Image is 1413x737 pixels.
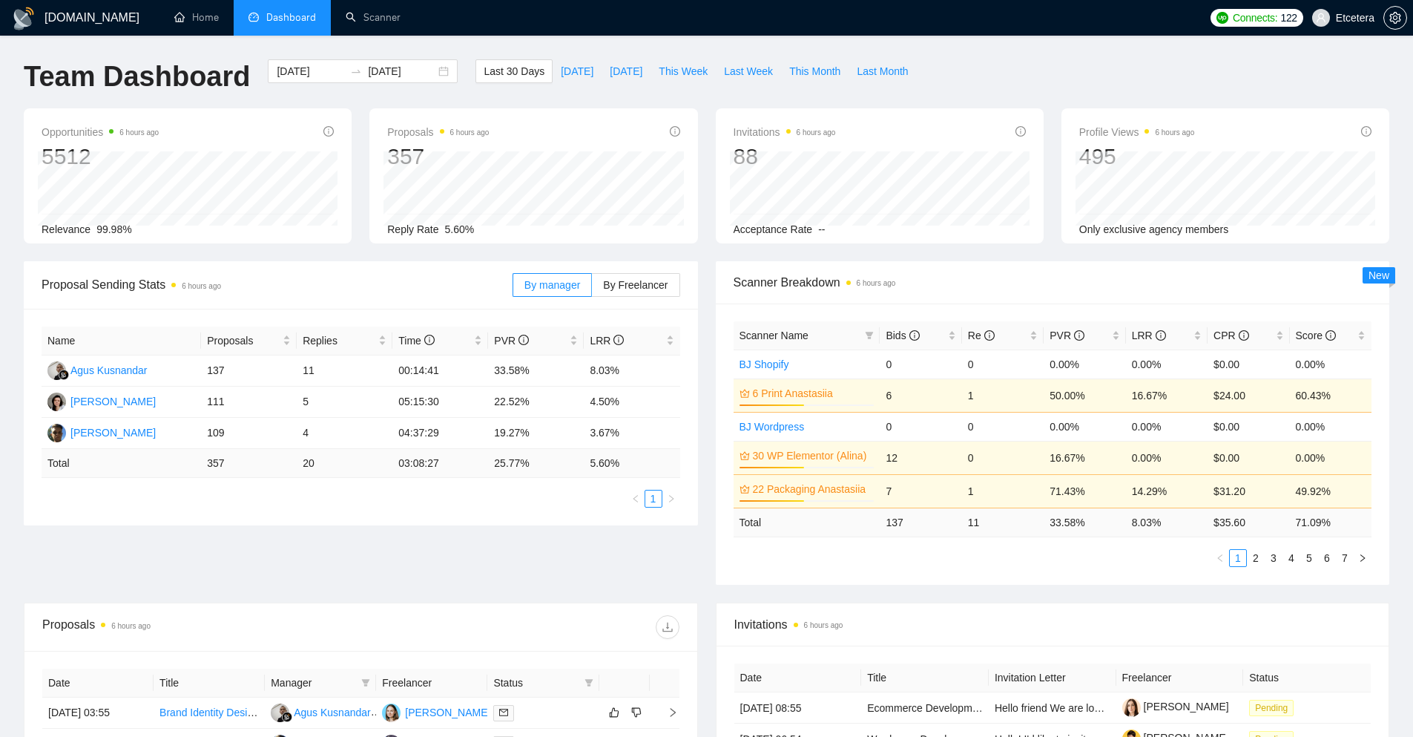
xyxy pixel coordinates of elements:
[1248,550,1264,566] a: 2
[1280,10,1297,26] span: 122
[248,12,259,22] span: dashboard
[1213,330,1248,341] span: CPR
[1290,350,1371,379] td: 0.00%
[174,11,219,24] a: homeHome
[303,333,375,349] span: Replies
[1363,687,1398,722] iframe: Intercom live chat
[734,123,836,141] span: Invitations
[1122,698,1141,717] img: c1xla-haZDe3rTgCpy3_EKqnZ9bE1jCu9HkBpl3J4QwgQIcLjIh-6uLdGjM-EeUJe5
[1216,12,1228,24] img: upwork-logo.png
[1265,549,1282,567] li: 3
[1044,379,1125,412] td: 50.00%
[1126,379,1208,412] td: 16.67%
[1325,330,1336,341] span: info-circle
[962,350,1044,379] td: 0
[880,379,961,412] td: 6
[387,143,489,171] div: 357
[602,59,650,83] button: [DATE]
[1208,508,1289,537] td: $ 35.60
[277,63,344,79] input: Start date
[1208,412,1289,441] td: $0.00
[582,672,596,694] span: filter
[753,385,872,402] a: 6 Print Anastasiia
[376,669,487,698] th: Freelancer
[861,664,989,692] th: Title
[1354,549,1371,567] button: right
[297,418,392,449] td: 4
[1122,701,1229,713] a: [PERSON_NAME]
[47,424,66,442] img: AP
[909,330,920,341] span: info-circle
[24,59,250,94] h1: Team Dashboard
[740,484,750,494] span: crown
[962,412,1044,441] td: 0
[282,712,292,722] img: gigradar-bm.png
[398,335,434,347] span: Time
[584,356,679,387] td: 8.03%
[1044,441,1125,474] td: 16.67%
[962,474,1044,508] td: 1
[47,393,66,411] img: TT
[297,356,392,387] td: 11
[1290,412,1371,441] td: 0.00%
[271,704,289,722] img: AK
[734,223,813,235] span: Acceptance Rate
[1050,330,1084,341] span: PVR
[154,669,265,698] th: Title
[1079,123,1195,141] span: Profile Views
[1290,474,1371,508] td: 49.92%
[613,335,624,345] span: info-circle
[488,418,584,449] td: 19.27%
[1337,550,1353,566] a: 7
[1126,474,1208,508] td: 14.29%
[716,59,781,83] button: Last Week
[70,362,148,379] div: Agus Kusnandar
[857,63,908,79] span: Last Month
[266,11,316,24] span: Dashboard
[484,63,544,79] span: Last 30 Days
[47,426,156,438] a: AP[PERSON_NAME]
[724,63,773,79] span: Last Week
[880,350,961,379] td: 0
[1301,550,1317,566] a: 5
[584,449,679,478] td: 5.60 %
[475,59,553,83] button: Last 30 Days
[656,615,679,639] button: download
[382,704,401,722] img: VY
[96,223,131,235] span: 99.98%
[631,494,640,503] span: left
[584,678,593,687] span: filter
[880,508,961,537] td: 137
[493,675,578,691] span: Status
[1290,441,1371,474] td: 0.00%
[1126,350,1208,379] td: 0.00%
[450,128,490,137] time: 6 hours ago
[1283,550,1300,566] a: 4
[1044,474,1125,508] td: 71.43%
[627,490,645,508] button: left
[368,63,435,79] input: End date
[47,364,148,376] a: AKAgus Kusnandar
[119,128,159,137] time: 6 hours ago
[1265,550,1282,566] a: 3
[590,335,624,347] span: LRR
[849,59,916,83] button: Last Month
[42,223,90,235] span: Relevance
[1126,508,1208,537] td: 8.03 %
[350,65,362,77] span: to
[346,11,401,24] a: searchScanner
[656,707,678,718] span: right
[1300,549,1318,567] li: 5
[42,123,159,141] span: Opportunities
[271,675,355,691] span: Manager
[392,418,488,449] td: 04:37:29
[358,672,373,694] span: filter
[984,330,995,341] span: info-circle
[154,698,265,729] td: Brand Identity Designer (Logos, Visuals, Brand Guidelines)
[1156,330,1166,341] span: info-circle
[1079,143,1195,171] div: 495
[857,279,896,287] time: 6 hours ago
[865,331,874,340] span: filter
[670,126,680,137] span: info-circle
[1132,330,1166,341] span: LRR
